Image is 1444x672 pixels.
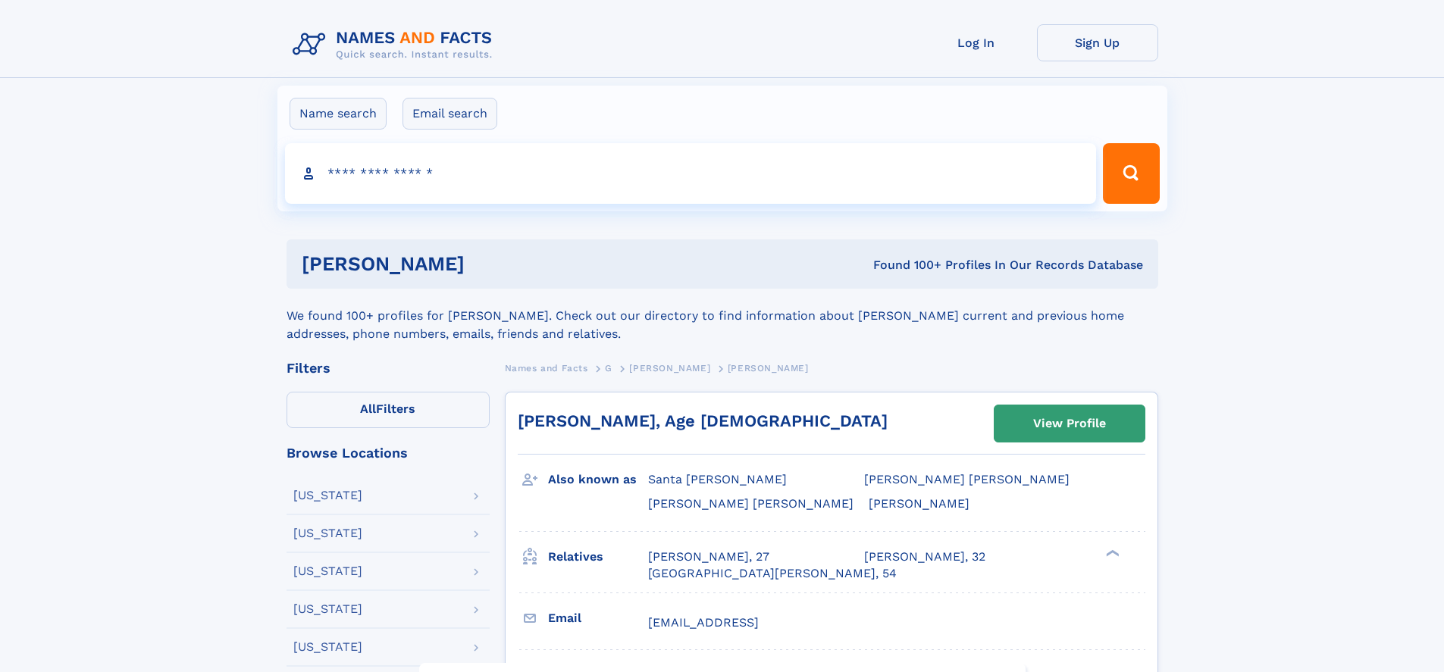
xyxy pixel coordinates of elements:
[293,641,362,653] div: [US_STATE]
[1037,24,1158,61] a: Sign Up
[360,402,376,416] span: All
[293,565,362,577] div: [US_STATE]
[869,496,969,511] span: [PERSON_NAME]
[293,489,362,502] div: [US_STATE]
[1103,143,1159,204] button: Search Button
[864,549,985,565] a: [PERSON_NAME], 32
[548,605,648,631] h3: Email
[669,257,1143,273] div: Found 100+ Profiles In Our Records Database
[293,527,362,539] div: [US_STATE]
[290,98,387,130] label: Name search
[548,467,648,492] h3: Also known as
[287,392,490,428] label: Filters
[916,24,1037,61] a: Log In
[287,446,490,460] div: Browse Locations
[648,496,854,511] span: [PERSON_NAME] [PERSON_NAME]
[648,549,769,565] a: [PERSON_NAME], 27
[648,472,787,486] span: Santa [PERSON_NAME]
[287,361,490,375] div: Filters
[293,603,362,615] div: [US_STATE]
[629,363,710,374] span: [PERSON_NAME]
[728,363,809,374] span: [PERSON_NAME]
[995,405,1145,442] a: View Profile
[403,98,497,130] label: Email search
[518,411,888,430] a: [PERSON_NAME], Age [DEMOGRAPHIC_DATA]
[548,544,648,570] h3: Relatives
[505,358,588,377] a: Names and Facts
[629,358,710,377] a: [PERSON_NAME]
[605,363,612,374] span: G
[1033,406,1106,441] div: View Profile
[287,289,1158,343] div: We found 100+ profiles for [PERSON_NAME]. Check out our directory to find information about [PERS...
[302,255,669,273] h1: [PERSON_NAME]
[287,24,505,65] img: Logo Names and Facts
[864,472,1070,486] span: [PERSON_NAME] [PERSON_NAME]
[1102,548,1120,558] div: ❯
[648,615,759,630] span: [EMAIL_ADDRESS]
[605,358,612,377] a: G
[285,143,1097,204] input: search input
[648,565,897,582] a: [GEOGRAPHIC_DATA][PERSON_NAME], 54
